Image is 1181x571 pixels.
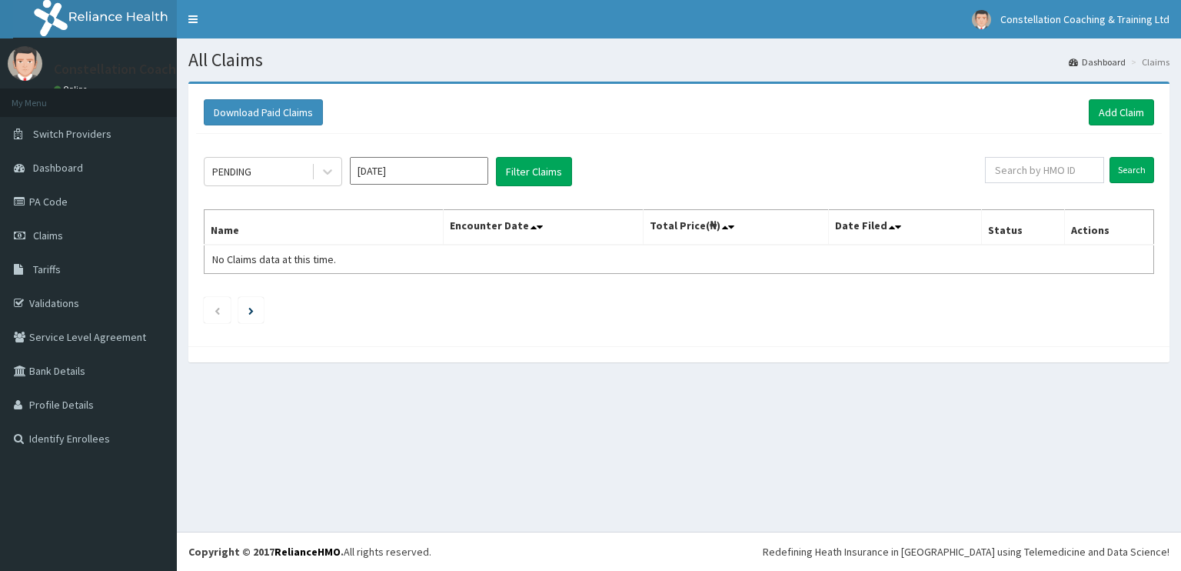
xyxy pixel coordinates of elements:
span: No Claims data at this time. [212,252,336,266]
button: Download Paid Claims [204,99,323,125]
span: Constellation Coaching & Training Ltd [1000,12,1169,26]
a: Previous page [214,303,221,317]
img: User Image [8,46,42,81]
footer: All rights reserved. [177,532,1181,571]
span: Switch Providers [33,127,111,141]
div: Redefining Heath Insurance in [GEOGRAPHIC_DATA] using Telemedicine and Data Science! [763,544,1169,559]
th: Date Filed [829,210,982,245]
th: Status [982,210,1064,245]
a: RelianceHMO [274,545,341,559]
a: Next page [248,303,254,317]
a: Online [54,84,91,95]
strong: Copyright © 2017 . [188,545,344,559]
p: Constellation Coaching & Training Ltd [54,62,282,76]
input: Search [1109,157,1154,183]
th: Name [205,210,444,245]
input: Select Month and Year [350,157,488,185]
th: Encounter Date [444,210,644,245]
span: Claims [33,229,63,242]
a: Dashboard [1069,55,1126,68]
th: Actions [1064,210,1153,245]
span: Dashboard [33,161,83,175]
h1: All Claims [188,50,1169,70]
input: Search by HMO ID [985,157,1104,183]
a: Add Claim [1089,99,1154,125]
th: Total Price(₦) [644,210,829,245]
div: PENDING [212,164,251,179]
li: Claims [1127,55,1169,68]
img: User Image [972,10,991,29]
button: Filter Claims [496,157,572,186]
span: Tariffs [33,262,61,276]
